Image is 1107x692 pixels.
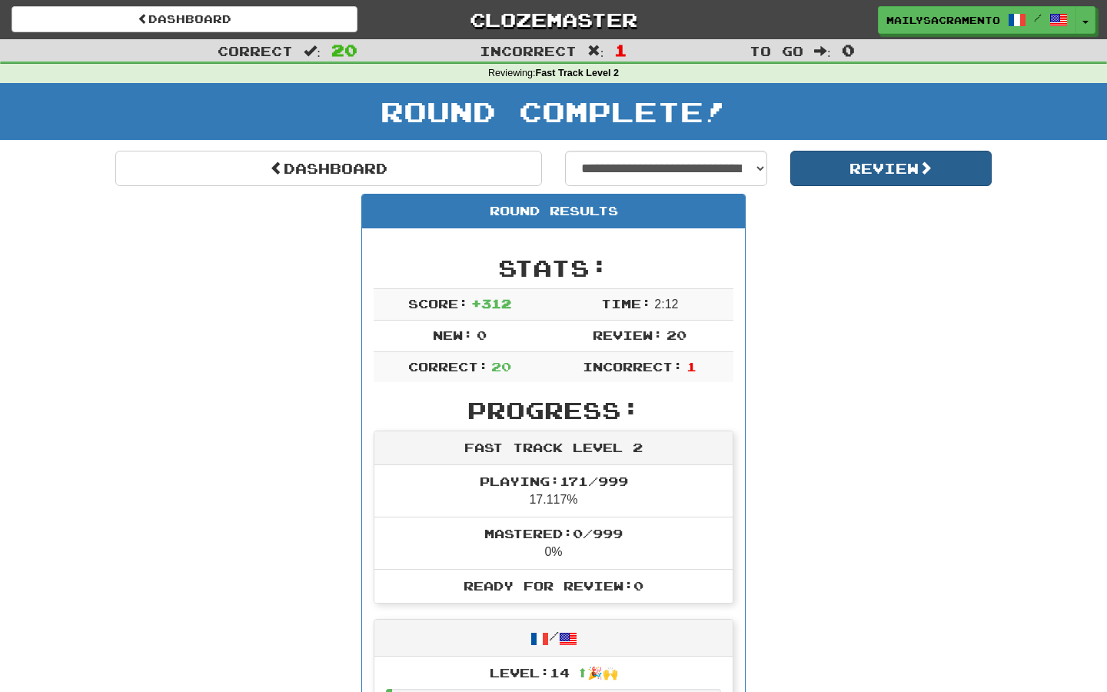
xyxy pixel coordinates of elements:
[790,151,992,186] button: Review
[878,6,1076,34] a: mailysacramento /
[408,296,468,311] span: Score:
[570,665,618,680] span: ⬆🎉🙌
[490,665,618,680] span: Level: 14
[886,13,1000,27] span: mailysacramento
[218,43,293,58] span: Correct
[667,328,686,342] span: 20
[374,517,733,570] li: 0%
[433,328,473,342] span: New:
[471,296,511,311] span: + 312
[374,620,733,656] div: /
[464,578,643,593] span: Ready for Review: 0
[408,359,488,374] span: Correct:
[381,6,726,33] a: Clozemaster
[115,151,542,186] a: Dashboard
[484,526,623,541] span: Mastered: 0 / 999
[374,465,733,517] li: 17.117%
[331,41,357,59] span: 20
[5,96,1102,127] h1: Round Complete!
[587,45,604,58] span: :
[686,359,696,374] span: 1
[654,298,678,311] span: 2 : 12
[480,43,577,58] span: Incorrect
[362,195,745,228] div: Round Results
[477,328,487,342] span: 0
[374,398,733,423] h2: Progress:
[583,359,683,374] span: Incorrect:
[374,431,733,465] div: Fast Track Level 2
[601,296,651,311] span: Time:
[842,41,855,59] span: 0
[374,255,733,281] h2: Stats:
[614,41,627,59] span: 1
[12,6,357,32] a: Dashboard
[1034,12,1042,23] span: /
[491,359,511,374] span: 20
[814,45,831,58] span: :
[304,45,321,58] span: :
[593,328,663,342] span: Review:
[480,474,628,488] span: Playing: 171 / 999
[750,43,803,58] span: To go
[536,68,620,78] strong: Fast Track Level 2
